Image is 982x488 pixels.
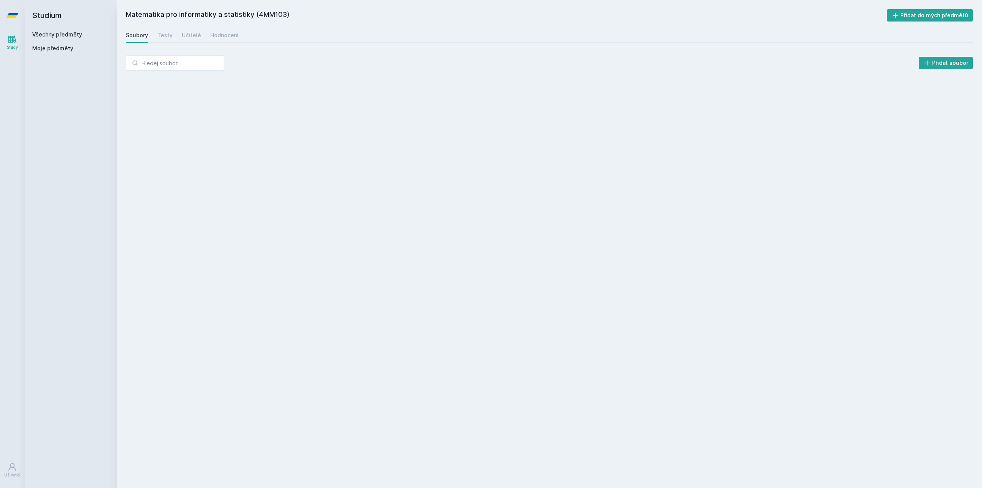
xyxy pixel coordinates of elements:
a: Učitelé [182,28,201,43]
div: Soubory [126,31,148,39]
span: Moje předměty [32,45,73,52]
h2: Matematika pro informatiky a statistiky (4MM103) [126,9,887,22]
div: Učitelé [182,31,201,39]
a: Všechny předměty [32,31,82,38]
div: Uživatel [4,472,20,478]
a: Hodnocení [210,28,239,43]
input: Hledej soubor [126,55,224,71]
div: Hodnocení [210,31,239,39]
div: Testy [157,31,173,39]
div: Study [7,45,18,50]
button: Přidat soubor [919,57,973,69]
button: Přidat do mých předmětů [887,9,973,22]
a: Soubory [126,28,148,43]
a: Testy [157,28,173,43]
a: Study [2,31,23,54]
a: Uživatel [2,458,23,482]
